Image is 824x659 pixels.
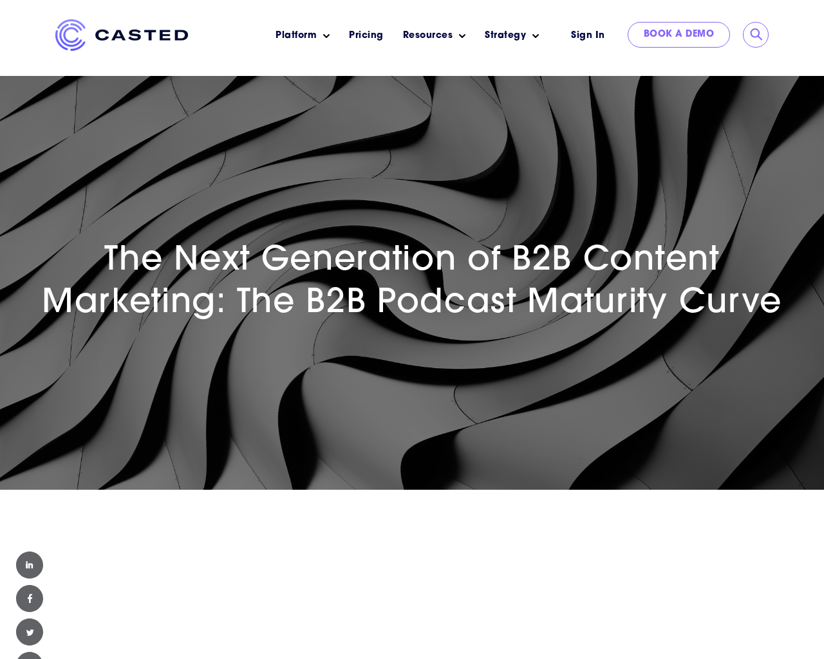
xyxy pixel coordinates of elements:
img: Facebook [16,585,43,612]
a: Pricing [349,29,384,42]
a: Platform [276,29,317,42]
input: Submit [750,28,763,41]
img: Twitter [16,618,43,645]
img: Linked [16,552,43,579]
a: Strategy [485,29,526,42]
img: Casted_Logo_Horizontal_FullColor_PUR_BLUE [55,19,188,51]
a: Book a Demo [628,22,731,48]
a: Resources [403,29,453,42]
span: The Next Generation of B2B Content Marketing: The B2B Podcast Maturity Curve [42,245,782,320]
a: Sign In [555,22,621,50]
nav: Main menu [207,19,548,52]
